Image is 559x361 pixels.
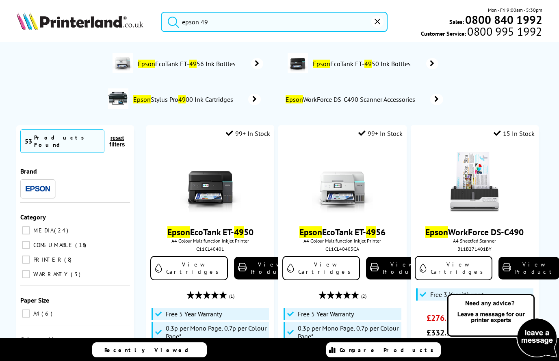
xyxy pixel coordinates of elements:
div: 99+ In Stock [358,129,403,138]
span: CONSUMABLE [31,241,74,249]
mark: Epson [167,226,190,238]
span: 0800 995 1992 [466,28,542,35]
div: 15 In Stock [494,129,535,138]
img: epson-et-4956-deptimage.jpg [113,53,133,73]
img: Printerland Logo [17,12,143,30]
mark: Epson [313,60,330,68]
a: EpsonEcoTank ET-4950 Ink Bottles [312,53,438,75]
a: View Product [366,257,427,279]
button: reset filters [104,134,130,148]
span: 0.3p per Mono Page, 0.7p per Colour Page* [166,324,267,340]
span: MEDIA [31,227,53,234]
a: View Product [234,257,295,279]
input: A4 6 [22,309,30,318]
b: 0800 840 1992 [465,12,542,27]
a: EpsonEcoTank ET-4956 [299,226,386,238]
span: £332.14 [427,327,455,338]
span: Recently Viewed [104,346,197,354]
div: Products Found [34,134,100,148]
img: Epson [26,186,50,192]
span: A4 [31,310,41,317]
mark: Epson [286,95,303,103]
span: A4 Sheetfed Scanner [415,238,535,244]
mark: 49 [178,95,186,103]
img: epson-et-4950-front-small.jpg [180,152,241,213]
a: EpsonStylus Pro4900 Ink Cartridges [132,88,261,110]
img: Epson-DS-C490-Front-Main-Small.jpg [444,152,505,213]
a: Compare Products [326,342,441,357]
span: Stylus Pro 00 Ink Cartridges [132,95,236,103]
span: Compare Products [340,346,438,354]
span: Colour or Mono [20,335,65,344]
span: (2) [361,288,366,304]
a: EpsonEcoTank ET-4956 Ink Bottles [137,53,263,75]
img: epson-et-4956-front-small.jpg [312,152,373,213]
mark: 49 [366,226,376,238]
mark: 49 [364,60,372,68]
span: 6 [41,310,54,317]
span: PRINTER [31,256,63,263]
mark: Epson [138,60,155,68]
a: 0800 840 1992 [464,16,542,24]
a: Recently Viewed [92,342,207,357]
span: Customer Service: [421,28,542,37]
div: C11CL40403CA [284,246,401,252]
img: C11CA88001A0-conspage.jpg [108,88,128,109]
span: WARRANTY [31,271,70,278]
a: View Cartridges [415,256,492,280]
span: Free 3 Year Warranty [430,290,486,299]
a: Printerland Logo [17,12,151,32]
span: 18 [75,241,88,249]
span: Brand [20,167,37,175]
span: 0.3p per Mono Page, 0.7p per Colour Page* [298,324,399,340]
input: CONSUMABLE 18 [22,241,30,249]
span: Category [20,213,46,221]
div: C11CL40401 [152,246,269,252]
input: Search [161,12,388,32]
span: Free 5 Year Warranty [298,310,354,318]
span: 24 [54,227,70,234]
mark: Epson [299,226,322,238]
a: EpsonWorkForce DS-C490 Scanner Accessories [285,94,443,105]
img: Open Live Chat window [445,293,559,359]
a: View Cartridges [282,256,360,280]
span: 3 [71,271,82,278]
span: 8 [64,256,74,263]
input: PRINTER 8 [22,256,30,264]
span: Paper Size [20,296,49,304]
a: EpsonEcoTank ET-4950 [167,226,253,238]
span: 53 [25,137,32,145]
input: WARRANTY 3 [22,270,30,278]
img: epson-et-4950-deptimage.jpg [288,53,308,73]
span: (1) [229,288,234,304]
input: MEDIA 24 [22,226,30,234]
span: £276.78 [427,313,455,323]
span: Free 5 Year Warranty [166,310,222,318]
span: A4 Colour Multifunction Inkjet Printer [282,238,403,244]
span: EcoTank ET- 50 Ink Bottles [312,60,414,68]
a: View Cartridges [150,256,228,280]
div: 99+ In Stock [226,129,270,138]
span: A4 Colour Multifunction Inkjet Printer [150,238,271,244]
span: EcoTank ET- 56 Ink Bottles [137,60,239,68]
mark: 49 [234,226,244,238]
span: Mon - Fri 9:00am - 5:30pm [488,6,542,14]
span: WorkForce DS-C490 Scanner Accessories [285,95,418,103]
a: EpsonWorkForce DS-C490 [425,226,524,238]
span: Sales: [449,18,464,26]
div: B11B271401BY [417,246,533,252]
mark: Epson [133,95,151,103]
mark: 49 [189,60,197,68]
mark: Epson [425,226,448,238]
